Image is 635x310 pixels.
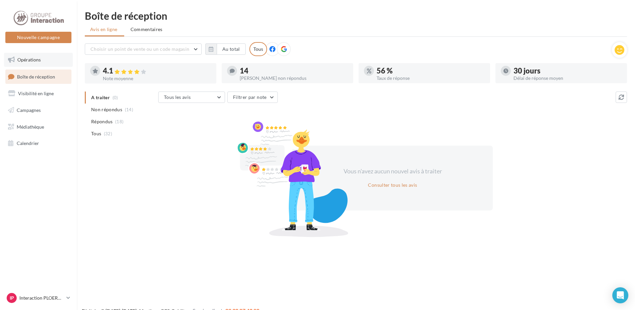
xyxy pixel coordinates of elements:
[249,42,267,56] div: Tous
[4,120,73,134] a: Médiathèque
[17,124,44,129] span: Médiathèque
[103,67,211,75] div: 4.1
[5,32,71,43] button: Nouvelle campagne
[85,11,627,21] div: Boîte de réception
[17,107,41,113] span: Campagnes
[91,130,101,137] span: Tous
[131,26,163,33] span: Commentaires
[335,167,450,176] div: Vous n'avez aucun nouvel avis à traiter
[104,131,112,136] span: (32)
[205,43,246,55] button: Au total
[17,73,55,79] span: Boîte de réception
[17,57,41,62] span: Opérations
[4,53,73,67] a: Opérations
[158,92,225,103] button: Tous les avis
[5,292,71,304] a: IP Interaction PLOERMEL
[377,76,485,81] div: Taux de réponse
[19,295,64,301] p: Interaction PLOERMEL
[17,140,39,146] span: Calendrier
[4,69,73,84] a: Boîte de réception
[103,76,211,81] div: Note moyenne
[217,43,246,55] button: Au total
[91,118,113,125] span: Répondus
[125,107,133,112] span: (14)
[164,94,191,100] span: Tous les avis
[513,76,622,81] div: Délai de réponse moyen
[513,67,622,74] div: 30 jours
[227,92,278,103] button: Filtrer par note
[90,46,189,52] span: Choisir un point de vente ou un code magasin
[240,76,348,81] div: [PERSON_NAME] non répondus
[85,43,202,55] button: Choisir un point de vente ou un code magasin
[10,295,14,301] span: IP
[115,119,124,124] span: (18)
[4,87,73,101] a: Visibilité en ligne
[4,136,73,150] a: Calendrier
[612,287,628,303] div: Open Intercom Messenger
[18,91,54,96] span: Visibilité en ligne
[377,67,485,74] div: 56 %
[91,106,122,113] span: Non répondus
[240,67,348,74] div: 14
[365,181,420,189] button: Consulter tous les avis
[4,103,73,117] a: Campagnes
